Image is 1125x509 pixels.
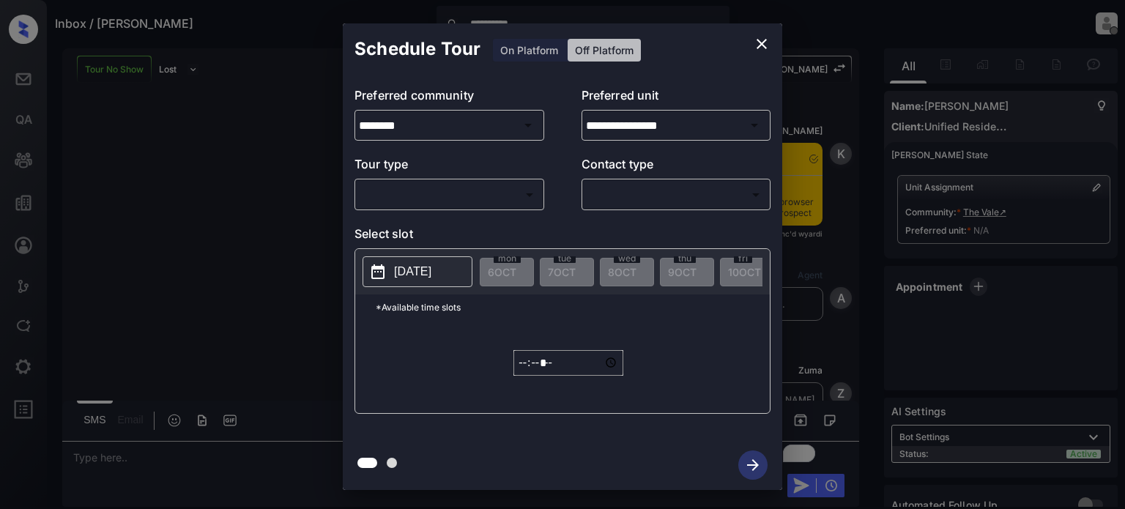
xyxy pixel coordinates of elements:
p: *Available time slots [376,294,770,320]
button: Open [744,115,765,135]
p: Contact type [582,155,771,179]
button: [DATE] [363,256,472,287]
button: Open [518,115,538,135]
p: Preferred unit [582,86,771,110]
button: close [747,29,776,59]
p: Preferred community [354,86,544,110]
h2: Schedule Tour [343,23,492,75]
p: [DATE] [394,263,431,280]
div: off-platform-time-select [513,320,623,406]
p: Select slot [354,225,771,248]
p: Tour type [354,155,544,179]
